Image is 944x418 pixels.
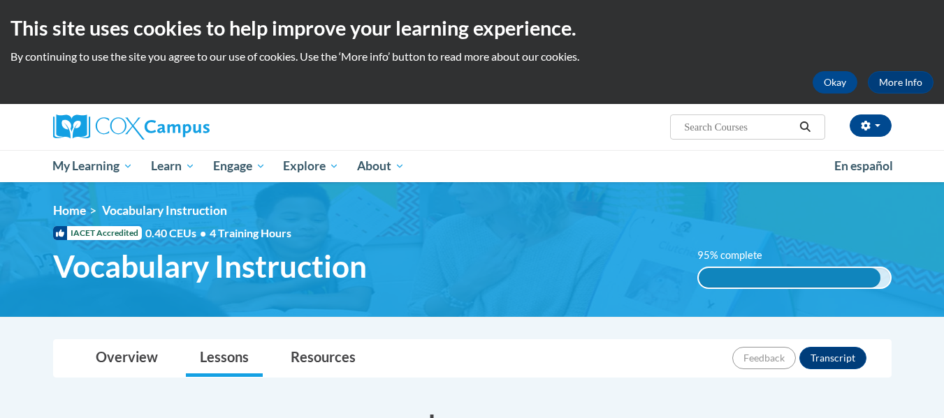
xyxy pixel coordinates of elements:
[868,71,934,94] a: More Info
[53,248,367,285] span: Vocabulary Instruction
[277,340,370,377] a: Resources
[82,340,172,377] a: Overview
[834,158,893,173] span: En español
[32,150,913,182] div: Main menu
[145,225,210,241] span: 0.40 CEUs
[53,114,210,140] img: Cox Campus
[142,150,204,182] a: Learn
[213,158,266,174] span: Engage
[200,226,206,239] span: •
[186,340,263,377] a: Lessons
[813,71,857,94] button: Okay
[10,49,934,64] p: By continuing to use the site you agree to our use of cookies. Use the ‘More info’ button to read...
[348,150,414,182] a: About
[204,150,275,182] a: Engage
[151,158,195,174] span: Learn
[794,119,815,135] button: Search
[52,158,133,174] span: My Learning
[53,226,142,240] span: IACET Accredited
[357,158,405,174] span: About
[683,119,794,135] input: Search Courses
[102,203,227,218] span: Vocabulary Instruction
[210,226,291,239] span: 4 Training Hours
[44,150,143,182] a: My Learning
[10,14,934,42] h2: This site uses cookies to help improve your learning experience.
[283,158,339,174] span: Explore
[53,203,86,218] a: Home
[850,114,892,137] button: Account Settings
[699,268,880,288] div: 95% complete
[274,150,348,182] a: Explore
[732,347,796,369] button: Feedback
[825,151,902,181] a: En español
[697,248,778,263] label: 95% complete
[53,114,319,140] a: Cox Campus
[799,347,866,369] button: Transcript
